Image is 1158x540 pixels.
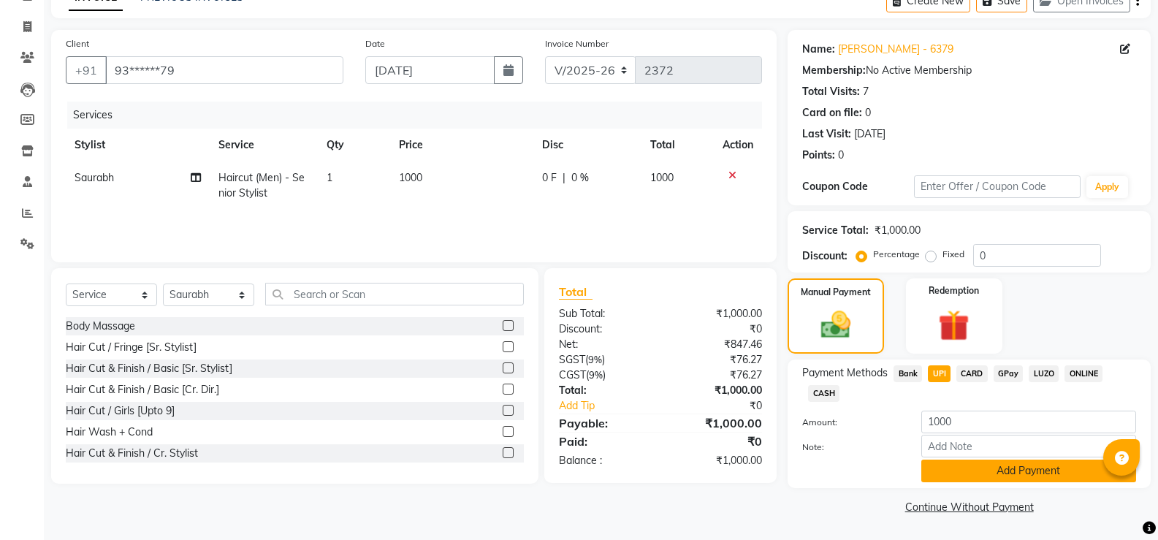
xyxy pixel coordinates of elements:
th: Service [210,129,318,161]
div: Hair Cut / Fringe [Sr. Stylist] [66,340,197,355]
div: Points: [802,148,835,163]
div: Paid: [548,433,660,450]
button: Add Payment [921,460,1136,482]
input: Search by Name/Mobile/Email/Code [105,56,343,84]
span: 1 [327,171,332,184]
label: Date [365,37,385,50]
label: Manual Payment [801,286,871,299]
div: Hair Cut & Finish / Cr. Stylist [66,446,198,461]
div: Hair Cut & Finish / Basic [Cr. Dir.] [66,382,219,398]
span: CASH [808,385,839,402]
span: Total [559,284,593,300]
span: CARD [956,365,988,382]
div: Hair Cut / Girls [Upto 9] [66,403,175,419]
img: _gift.svg [929,306,979,345]
div: Service Total: [802,223,869,238]
div: Payable: [548,414,660,432]
input: Amount [921,411,1136,433]
div: Net: [548,337,660,352]
div: 7 [863,84,869,99]
div: Card on file: [802,105,862,121]
span: Payment Methods [802,365,888,381]
th: Price [390,129,534,161]
label: Client [66,37,89,50]
th: Total [641,129,714,161]
div: Discount: [548,322,660,337]
div: ₹1,000.00 [660,414,773,432]
div: ₹1,000.00 [660,306,773,322]
div: Sub Total: [548,306,660,322]
span: Saurabh [75,171,114,184]
img: _cash.svg [812,308,860,342]
label: Redemption [929,284,979,297]
div: No Active Membership [802,63,1136,78]
span: SGST [559,353,585,366]
div: ₹1,000.00 [875,223,921,238]
div: Total Visits: [802,84,860,99]
a: Continue Without Payment [791,500,1148,515]
span: GPay [994,365,1024,382]
div: ₹76.27 [660,368,773,383]
span: UPI [928,365,951,382]
div: ₹0 [660,433,773,450]
label: Amount: [791,416,910,429]
span: | [563,170,565,186]
div: ₹0 [660,322,773,337]
div: Last Visit: [802,126,851,142]
input: Add Note [921,435,1136,457]
span: ONLINE [1064,365,1102,382]
div: Name: [802,42,835,57]
label: Percentage [873,248,920,261]
span: 1000 [399,171,422,184]
span: 9% [589,369,603,381]
div: ( ) [548,352,660,368]
span: 0 F [542,170,557,186]
input: Search or Scan [265,283,524,305]
div: ₹1,000.00 [660,383,773,398]
label: Fixed [942,248,964,261]
span: CGST [559,368,586,381]
button: +91 [66,56,107,84]
div: Services [67,102,773,129]
div: [DATE] [854,126,885,142]
div: ( ) [548,368,660,383]
span: 9% [588,354,602,365]
button: Apply [1086,176,1128,198]
div: Hair Wash + Cond [66,425,153,440]
a: Add Tip [548,398,679,414]
div: Balance : [548,453,660,468]
div: Total: [548,383,660,398]
span: Bank [894,365,922,382]
span: 0 % [571,170,589,186]
th: Stylist [66,129,210,161]
div: ₹1,000.00 [660,453,773,468]
div: ₹76.27 [660,352,773,368]
div: 0 [838,148,844,163]
div: Hair Cut & Finish / Basic [Sr. Stylist] [66,361,232,376]
div: Body Massage [66,319,135,334]
div: 0 [865,105,871,121]
div: Membership: [802,63,866,78]
th: Qty [318,129,390,161]
div: ₹847.46 [660,337,773,352]
div: ₹0 [679,398,773,414]
label: Note: [791,441,910,454]
span: LUZO [1029,365,1059,382]
a: [PERSON_NAME] - 6379 [838,42,953,57]
input: Enter Offer / Coupon Code [914,175,1081,198]
span: Haircut (Men) - Senior Stylist [218,171,305,199]
label: Invoice Number [545,37,609,50]
th: Disc [533,129,641,161]
div: Discount: [802,248,847,264]
div: Coupon Code [802,179,913,194]
th: Action [714,129,762,161]
span: 1000 [650,171,674,184]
